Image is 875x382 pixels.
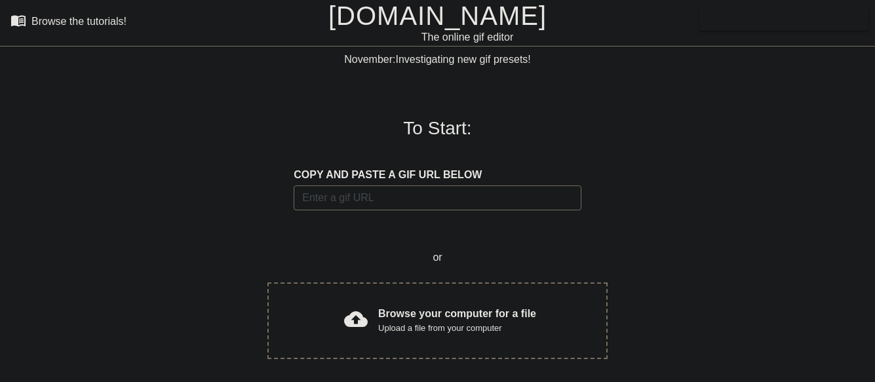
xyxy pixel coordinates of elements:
span: Send Feedback/Suggestion [710,10,857,27]
div: Browse your computer for a file [378,306,536,335]
a: Browse the tutorials! [10,12,126,33]
h3: To Start: [225,117,650,140]
span: cloud_upload [344,307,368,331]
div: Upload a file from your computer [378,322,536,335]
div: COPY AND PASTE A GIF URL BELOW [294,167,581,183]
button: Send Feedback/Suggestion [699,7,868,31]
div: Browse the tutorials! [31,16,126,27]
a: [DOMAIN_NAME] [328,1,547,30]
span: November: [344,54,395,65]
div: or [243,250,633,265]
input: Username [294,185,581,210]
span: menu_book [10,12,26,28]
div: Investigating new gif presets! [208,52,667,67]
div: The online gif editor [298,29,636,45]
